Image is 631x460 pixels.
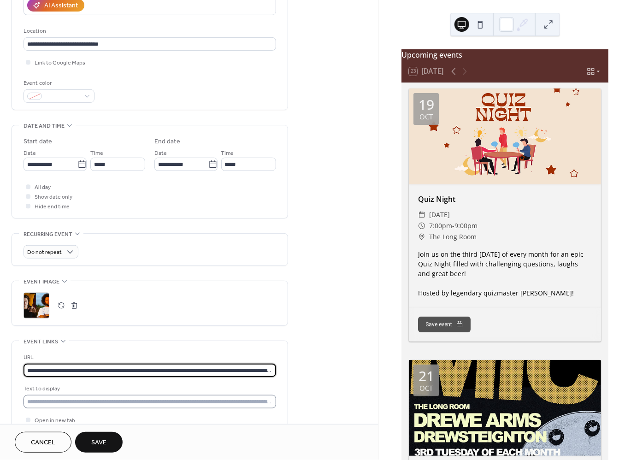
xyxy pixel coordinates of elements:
span: Event image [24,277,59,287]
div: Event color [24,78,93,88]
button: Save event [418,317,471,332]
span: Open in new tab [35,416,75,426]
div: Quiz Night [409,194,601,205]
button: Cancel [15,432,71,453]
span: 7:00pm [429,220,452,231]
span: 9:00pm [454,220,478,231]
div: Location [24,26,274,36]
div: 19 [419,98,434,112]
span: Save [91,438,106,448]
span: - [452,220,454,231]
div: End date [154,137,180,147]
span: Cancel [31,438,55,448]
span: [DATE] [429,209,450,220]
div: ; [24,293,49,318]
span: Time [221,149,234,159]
span: Date and time [24,121,65,131]
div: Start date [24,137,52,147]
button: Save [75,432,123,453]
div: Oct [419,113,433,120]
div: Text to display [24,384,274,394]
span: Date [24,149,36,159]
span: Recurring event [24,230,72,239]
span: Hide end time [35,202,70,212]
span: Date [154,149,167,159]
span: All day [35,183,51,193]
div: Oct [419,385,433,392]
div: Upcoming events [401,49,608,60]
div: ​ [418,231,425,242]
div: AI Assistant [44,1,78,11]
span: The Long Room [429,231,477,242]
span: Show date only [35,193,72,202]
span: Event links [24,337,58,347]
div: ​ [418,209,425,220]
div: Join us on the third [DATE] of every month for an epic Quiz Night filled with challenging questio... [409,249,601,298]
span: Do not repeat [27,248,62,258]
div: ​ [418,220,425,231]
span: Time [90,149,103,159]
div: URL [24,353,274,362]
span: Link to Google Maps [35,59,85,68]
div: 21 [419,369,434,383]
